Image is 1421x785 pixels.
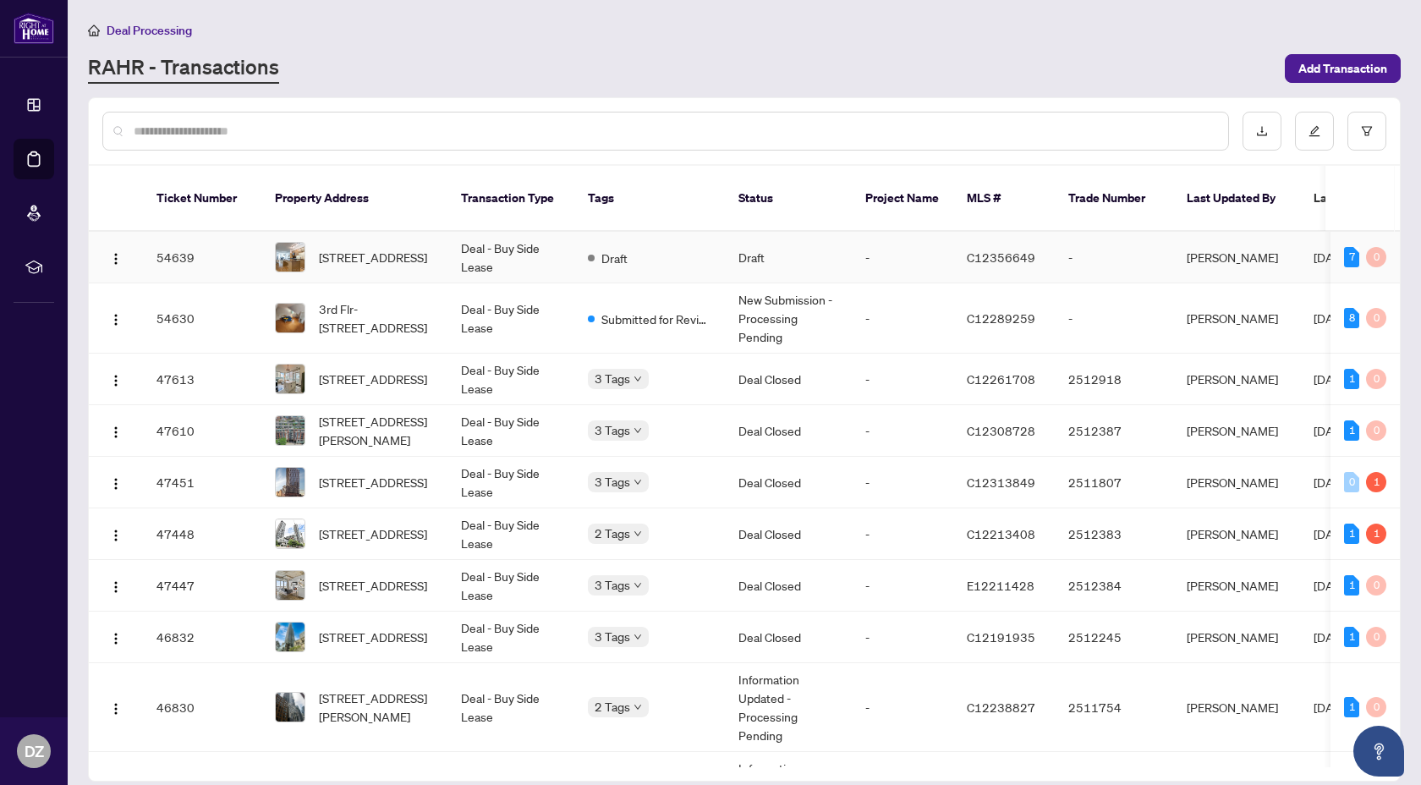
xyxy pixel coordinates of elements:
span: [DATE] [1314,475,1351,490]
img: Logo [109,313,123,327]
div: 0 [1366,247,1386,267]
div: 1 [1366,524,1386,544]
td: Deal Closed [725,560,852,612]
img: Logo [109,580,123,594]
td: [PERSON_NAME] [1173,354,1300,405]
img: thumbnail-img [276,519,304,548]
button: Logo [102,417,129,444]
div: 7 [1344,247,1359,267]
td: 47448 [143,508,261,560]
div: 1 [1344,420,1359,441]
td: - [1055,283,1173,354]
span: E12211428 [967,578,1034,593]
td: - [852,354,953,405]
img: Logo [109,529,123,542]
td: Deal - Buy Side Lease [447,612,574,663]
div: 0 [1366,575,1386,596]
div: 1 [1344,369,1359,389]
td: 47613 [143,354,261,405]
td: Deal Closed [725,612,852,663]
img: thumbnail-img [276,623,304,651]
td: 2512384 [1055,560,1173,612]
span: [DATE] [1314,629,1351,645]
span: down [634,375,642,383]
button: Logo [102,520,129,547]
div: 1 [1344,524,1359,544]
div: 0 [1366,369,1386,389]
span: 3 Tags [595,420,630,440]
td: - [852,560,953,612]
img: thumbnail-img [276,416,304,445]
div: 1 [1344,575,1359,596]
button: Logo [102,469,129,496]
td: [PERSON_NAME] [1173,508,1300,560]
span: [DATE] [1314,700,1351,715]
td: Deal - Buy Side Lease [447,232,574,283]
img: Logo [109,477,123,491]
span: C12356649 [967,250,1035,265]
td: New Submission - Processing Pending [725,283,852,354]
img: thumbnail-img [276,693,304,722]
button: Logo [102,244,129,271]
th: Ticket Number [143,166,261,232]
td: - [852,612,953,663]
td: Deal - Buy Side Lease [447,560,574,612]
img: thumbnail-img [276,243,304,272]
button: Logo [102,623,129,651]
span: home [88,25,100,36]
span: 3 Tags [595,472,630,491]
span: C12289259 [967,310,1035,326]
td: Deal Closed [725,508,852,560]
td: Deal Closed [725,354,852,405]
span: [STREET_ADDRESS] [319,524,427,543]
td: - [852,508,953,560]
td: 47447 [143,560,261,612]
td: [PERSON_NAME] [1173,560,1300,612]
td: 2512387 [1055,405,1173,457]
span: C12238827 [967,700,1035,715]
img: Logo [109,374,123,387]
span: C12261708 [967,371,1035,387]
span: 3rd Flr-[STREET_ADDRESS] [319,299,434,337]
td: 54639 [143,232,261,283]
span: edit [1309,125,1320,137]
span: [DATE] [1314,423,1351,438]
button: download [1243,112,1281,151]
div: 0 [1366,697,1386,717]
td: 54630 [143,283,261,354]
img: thumbnail-img [276,365,304,393]
span: [STREET_ADDRESS][PERSON_NAME] [319,689,434,726]
span: down [634,478,642,486]
span: 2 Tags [595,524,630,543]
td: Information Updated - Processing Pending [725,663,852,752]
td: [PERSON_NAME] [1173,612,1300,663]
td: Deal - Buy Side Lease [447,663,574,752]
div: 0 [1366,420,1386,441]
th: Tags [574,166,725,232]
span: [DATE] [1314,526,1351,541]
span: [STREET_ADDRESS] [319,576,427,595]
div: 1 [1344,627,1359,647]
td: - [852,457,953,508]
td: 46830 [143,663,261,752]
span: 3 Tags [595,369,630,388]
button: Logo [102,572,129,599]
img: thumbnail-img [276,468,304,497]
td: - [852,232,953,283]
img: Logo [109,702,123,716]
span: [DATE] [1314,578,1351,593]
span: Draft [601,249,628,267]
span: C12191935 [967,629,1035,645]
div: 0 [1366,627,1386,647]
th: Last Updated By [1173,166,1300,232]
td: Deal - Buy Side Lease [447,508,574,560]
button: Open asap [1353,726,1404,777]
span: down [634,703,642,711]
img: Logo [109,252,123,266]
button: edit [1295,112,1334,151]
span: C12213408 [967,526,1035,541]
span: 3 Tags [595,575,630,595]
td: [PERSON_NAME] [1173,283,1300,354]
td: 47451 [143,457,261,508]
span: 3 Tags [595,627,630,646]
